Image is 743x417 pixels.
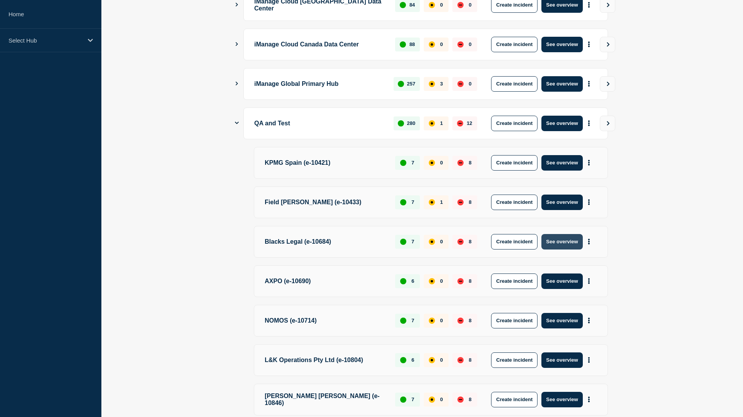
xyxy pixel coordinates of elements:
[440,239,443,244] p: 0
[600,37,615,52] button: View
[411,199,414,205] p: 7
[429,278,435,284] div: affected
[400,160,406,166] div: up
[584,274,594,288] button: More actions
[469,199,471,205] p: 8
[411,160,414,166] p: 7
[541,313,582,328] button: See overview
[265,273,386,289] p: AXPO (e-10690)
[265,155,386,171] p: KPMG Spain (e-10421)
[429,357,435,363] div: affected
[469,239,471,244] p: 8
[491,76,538,92] button: Create incident
[457,239,464,245] div: down
[429,318,435,324] div: affected
[541,37,582,52] button: See overview
[491,116,538,131] button: Create incident
[440,278,443,284] p: 0
[584,313,594,328] button: More actions
[584,234,594,249] button: More actions
[584,353,594,367] button: More actions
[400,2,406,8] div: up
[457,120,463,126] div: down
[457,2,464,8] div: down
[491,392,538,407] button: Create incident
[265,313,386,328] p: NOMOS (e-10714)
[235,81,239,87] button: Show Connected Hubs
[491,195,538,210] button: Create incident
[584,116,594,130] button: More actions
[457,357,464,363] div: down
[541,195,582,210] button: See overview
[407,120,416,126] p: 280
[254,76,385,92] p: iManage Global Primary Hub
[541,392,582,407] button: See overview
[235,2,239,8] button: Show Connected Hubs
[429,120,435,126] div: affected
[254,37,386,52] p: iManage Cloud Canada Data Center
[407,81,416,87] p: 257
[400,357,406,363] div: up
[409,41,415,47] p: 88
[254,116,385,131] p: QA and Test
[429,199,435,205] div: affected
[491,155,538,171] button: Create incident
[429,160,435,166] div: affected
[469,318,471,323] p: 8
[541,273,582,289] button: See overview
[400,396,406,403] div: up
[400,41,406,48] div: up
[398,120,404,126] div: up
[541,234,582,250] button: See overview
[411,278,414,284] p: 6
[541,352,582,368] button: See overview
[469,396,471,402] p: 8
[429,396,435,403] div: affected
[440,2,443,8] p: 0
[541,116,582,131] button: See overview
[411,396,414,402] p: 7
[491,234,538,250] button: Create incident
[469,81,471,87] p: 0
[235,120,239,126] button: Show Connected Hubs
[469,160,471,166] p: 8
[265,234,386,250] p: Blacks Legal (e-10684)
[400,199,406,205] div: up
[440,120,443,126] p: 1
[541,155,582,171] button: See overview
[400,318,406,324] div: up
[469,278,471,284] p: 8
[265,195,386,210] p: Field [PERSON_NAME] (e-10433)
[457,318,464,324] div: down
[440,318,443,323] p: 0
[9,37,83,44] p: Select Hub
[457,41,464,48] div: down
[457,199,464,205] div: down
[440,357,443,363] p: 0
[491,313,538,328] button: Create incident
[584,195,594,209] button: More actions
[411,357,414,363] p: 6
[584,77,594,91] button: More actions
[400,239,406,245] div: up
[429,2,435,8] div: affected
[491,37,538,52] button: Create incident
[491,273,538,289] button: Create incident
[440,199,443,205] p: 1
[411,239,414,244] p: 7
[584,37,594,51] button: More actions
[411,318,414,323] p: 7
[541,76,582,92] button: See overview
[235,41,239,47] button: Show Connected Hubs
[457,278,464,284] div: down
[409,2,415,8] p: 84
[469,357,471,363] p: 8
[265,392,386,407] p: [PERSON_NAME] [PERSON_NAME] (e-10846)
[440,396,443,402] p: 0
[469,41,471,47] p: 0
[457,81,464,87] div: down
[584,156,594,170] button: More actions
[398,81,404,87] div: up
[265,352,386,368] p: L&K Operations Pty Ltd (e-10804)
[429,239,435,245] div: affected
